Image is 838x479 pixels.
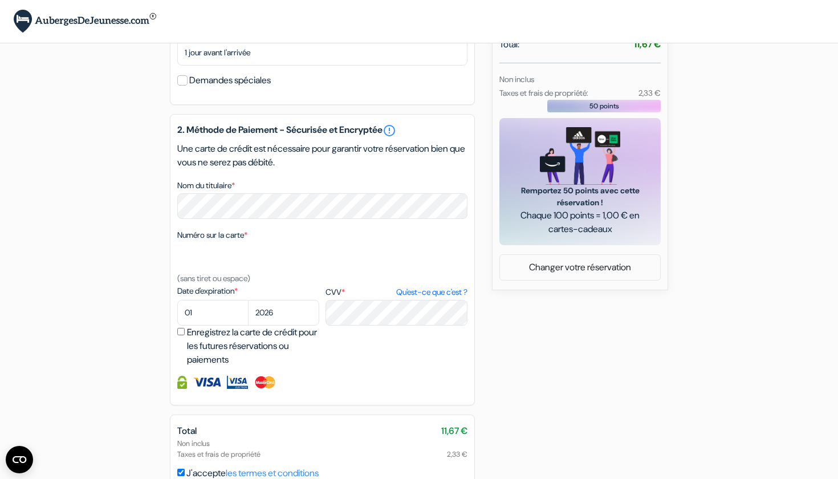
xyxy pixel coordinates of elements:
[540,127,620,185] img: gift_card_hero_new.png
[441,424,467,438] span: 11,67 €
[513,185,647,209] span: Remportez 50 points avec cette réservation !
[193,376,221,389] img: Visa
[513,209,647,236] span: Chaque 100 points = 1,00 € en cartes-cadeaux
[177,229,247,241] label: Numéro sur la carte
[177,376,187,389] img: Information de carte de crédit entièrement encryptée et sécurisée
[396,286,467,298] a: Qu'est-ce que c'est ?
[326,286,467,298] label: CVV
[14,10,156,33] img: AubergesDeJeunesse.com
[177,180,235,192] label: Nom du titulaire
[638,88,661,98] small: 2,33 €
[187,326,323,367] label: Enregistrez la carte de crédit pour les futures réservations ou paiements
[177,285,319,297] label: Date d'expiration
[589,101,619,111] span: 50 points
[499,74,534,84] small: Non inclus
[227,376,247,389] img: Visa Electron
[447,449,467,460] span: 2,33 €
[634,38,661,50] strong: 11,67 €
[499,88,588,98] small: Taxes et frais de propriété:
[177,124,467,137] h5: 2. Méthode de Paiement - Sécurisée et Encryptée
[177,438,467,460] div: Non inclus Taxes et frais de propriété
[226,467,319,479] a: les termes et conditions
[500,257,660,278] a: Changer votre réservation
[177,142,467,169] p: Une carte de crédit est nécessaire pour garantir votre réservation bien que vous ne serez pas déb...
[189,72,271,88] label: Demandes spéciales
[177,425,197,437] span: Total
[177,273,250,283] small: (sans tiret ou espace)
[254,376,277,389] img: Master Card
[383,124,396,137] a: error_outline
[499,38,519,51] span: Total:
[6,446,33,473] button: Open CMP widget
